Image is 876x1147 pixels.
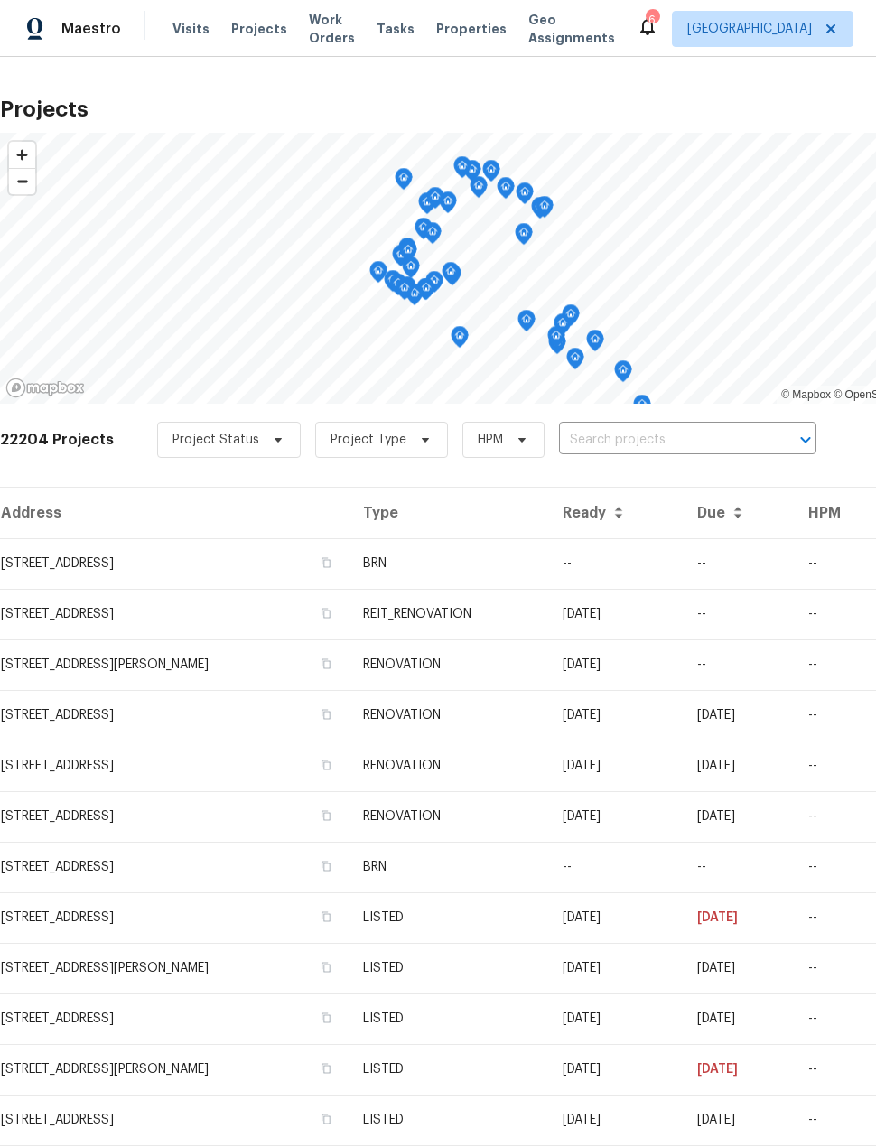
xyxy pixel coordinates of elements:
[566,348,584,376] div: Map marker
[554,313,572,341] div: Map marker
[683,842,795,892] td: --
[318,555,334,571] button: Copy Address
[349,690,548,741] td: RENOVATION
[417,278,435,306] div: Map marker
[424,222,442,250] div: Map marker
[683,1095,795,1145] td: [DATE]
[318,757,334,773] button: Copy Address
[683,690,795,741] td: [DATE]
[389,274,407,302] div: Map marker
[9,142,35,168] button: Zoom in
[562,304,580,332] div: Map marker
[172,20,210,38] span: Visits
[633,395,651,423] div: Map marker
[318,909,334,925] button: Copy Address
[683,488,795,538] th: Due
[547,326,565,354] div: Map marker
[548,842,683,892] td: --
[470,176,488,204] div: Map marker
[687,20,812,38] span: [GEOGRAPHIC_DATA]
[349,892,548,943] td: LISTED
[318,858,334,874] button: Copy Address
[517,310,536,338] div: Map marker
[683,639,795,690] td: --
[5,378,85,398] a: Mapbox homepage
[418,192,436,220] div: Map marker
[425,271,443,299] div: Map marker
[453,156,471,184] div: Map marker
[515,223,533,251] div: Map marker
[683,993,795,1044] td: [DATE]
[349,791,548,842] td: RENOVATION
[231,20,287,38] span: Projects
[548,488,683,538] th: Ready
[349,943,548,993] td: LISTED
[683,1044,795,1095] td: [DATE]
[399,240,417,268] div: Map marker
[61,20,121,38] span: Maestro
[536,196,554,224] div: Map marker
[9,169,35,194] span: Zoom out
[349,639,548,690] td: RENOVATION
[683,538,795,589] td: --
[548,589,683,639] td: [DATE]
[377,23,415,35] span: Tasks
[318,656,334,672] button: Copy Address
[318,706,334,723] button: Copy Address
[781,388,831,401] a: Mapbox
[318,605,334,621] button: Copy Address
[392,245,410,273] div: Map marker
[331,431,406,449] span: Project Type
[442,262,460,290] div: Map marker
[531,197,549,225] div: Map marker
[349,538,548,589] td: BRN
[398,238,416,266] div: Map marker
[439,191,457,219] div: Map marker
[548,538,683,589] td: --
[369,261,387,289] div: Map marker
[426,187,444,215] div: Map marker
[497,177,515,205] div: Map marker
[402,256,420,284] div: Map marker
[349,842,548,892] td: BRN
[463,160,481,188] div: Map marker
[9,168,35,194] button: Zoom out
[548,791,683,842] td: [DATE]
[349,488,548,538] th: Type
[318,1060,334,1077] button: Copy Address
[528,11,615,47] span: Geo Assignments
[384,270,402,298] div: Map marker
[396,278,414,306] div: Map marker
[318,1111,334,1127] button: Copy Address
[793,427,818,452] button: Open
[548,1095,683,1145] td: [DATE]
[548,741,683,791] td: [DATE]
[683,791,795,842] td: [DATE]
[451,326,469,354] div: Map marker
[478,431,503,449] span: HPM
[309,11,355,47] span: Work Orders
[646,11,658,29] div: 6
[349,741,548,791] td: RENOVATION
[548,690,683,741] td: [DATE]
[349,589,548,639] td: REIT_RENOVATION
[415,218,433,246] div: Map marker
[683,892,795,943] td: [DATE]
[683,589,795,639] td: --
[548,943,683,993] td: [DATE]
[683,943,795,993] td: [DATE]
[405,284,424,312] div: Map marker
[395,168,413,196] div: Map marker
[172,431,259,449] span: Project Status
[683,741,795,791] td: [DATE]
[548,892,683,943] td: [DATE]
[586,330,604,358] div: Map marker
[349,993,548,1044] td: LISTED
[349,1095,548,1145] td: LISTED
[548,1044,683,1095] td: [DATE]
[548,993,683,1044] td: [DATE]
[318,959,334,975] button: Copy Address
[516,182,534,210] div: Map marker
[318,807,334,824] button: Copy Address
